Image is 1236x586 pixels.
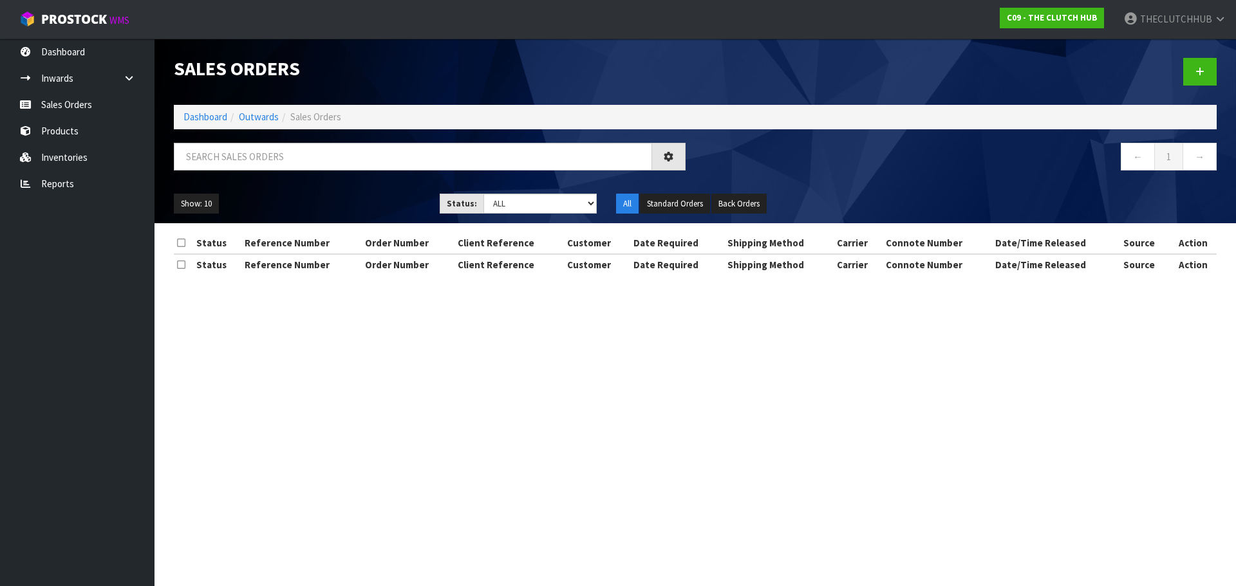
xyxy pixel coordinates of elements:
th: Date/Time Released [992,254,1120,275]
nav: Page navigation [705,143,1217,174]
th: Date Required [630,254,724,275]
span: ProStock [41,11,107,28]
th: Action [1170,233,1217,253]
a: Dashboard [183,111,227,123]
th: Status [193,233,241,253]
th: Source [1120,233,1170,253]
th: Reference Number [241,233,362,253]
strong: C09 - THE CLUTCH HUB [1007,12,1097,23]
th: Order Number [362,254,454,275]
button: All [616,194,639,214]
th: Date/Time Released [992,233,1120,253]
th: Status [193,254,241,275]
th: Shipping Method [724,254,834,275]
button: Back Orders [711,194,767,214]
input: Search sales orders [174,143,652,170]
a: Outwards [239,111,279,123]
th: Action [1170,254,1217,275]
th: Reference Number [241,254,362,275]
a: 1 [1154,143,1183,170]
th: Source [1120,254,1170,275]
th: Client Reference [454,254,564,275]
th: Customer [564,254,630,275]
img: cube-alt.png [19,11,35,27]
th: Date Required [630,233,724,253]
small: WMS [109,14,129,26]
button: Show: 10 [174,194,219,214]
h1: Sales Orders [174,58,686,79]
strong: Status: [447,198,477,209]
th: Carrier [834,254,883,275]
th: Shipping Method [724,233,834,253]
span: THECLUTCHHUB [1140,13,1212,25]
a: → [1183,143,1217,170]
button: Standard Orders [640,194,710,214]
th: Carrier [834,233,883,253]
th: Connote Number [883,254,992,275]
th: Connote Number [883,233,992,253]
th: Client Reference [454,233,564,253]
span: Sales Orders [290,111,341,123]
th: Customer [564,233,630,253]
th: Order Number [362,233,454,253]
a: ← [1121,143,1155,170]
